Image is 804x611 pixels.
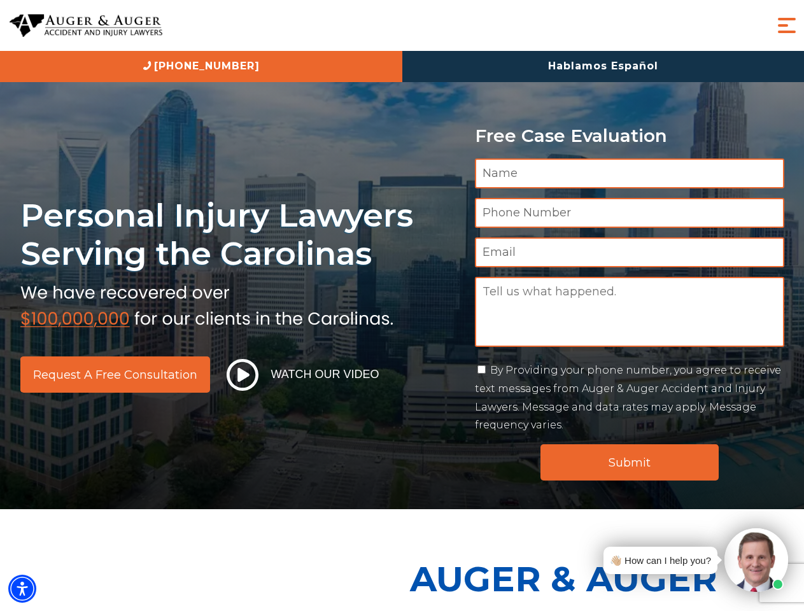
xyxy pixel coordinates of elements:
[20,196,460,273] h1: Personal Injury Lawyers Serving the Carolinas
[8,575,36,603] div: Accessibility Menu
[724,528,788,592] img: Intaker widget Avatar
[475,198,784,228] input: Phone Number
[540,444,719,481] input: Submit
[475,364,781,431] label: By Providing your phone number, you agree to receive text messages from Auger & Auger Accident an...
[475,126,784,146] p: Free Case Evaluation
[410,547,797,610] p: Auger & Auger
[475,158,784,188] input: Name
[223,358,383,391] button: Watch Our Video
[33,369,197,381] span: Request a Free Consultation
[475,237,784,267] input: Email
[610,552,711,569] div: 👋🏼 How can I help you?
[20,279,393,328] img: sub text
[774,13,800,38] button: Menu
[20,356,210,393] a: Request a Free Consultation
[10,14,162,38] img: Auger & Auger Accident and Injury Lawyers Logo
